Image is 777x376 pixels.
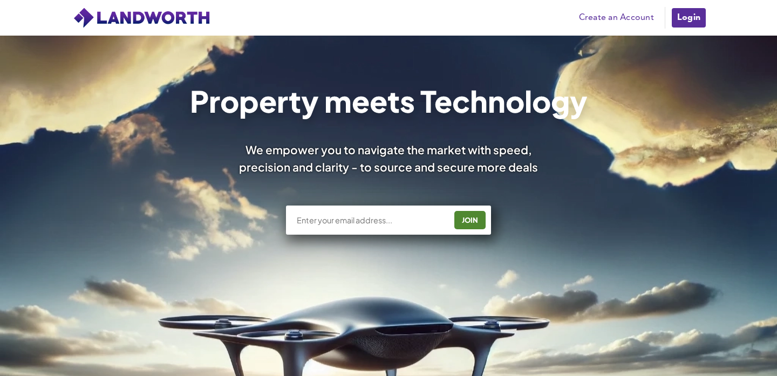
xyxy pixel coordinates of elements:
button: JOIN [454,211,486,229]
div: JOIN [458,211,482,229]
a: Create an Account [574,10,659,26]
div: We empower you to navigate the market with speed, precision and clarity - to source and secure mo... [224,141,553,175]
input: Enter your email address... [296,215,446,225]
h1: Property meets Technology [190,86,588,115]
a: Login [671,7,707,29]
